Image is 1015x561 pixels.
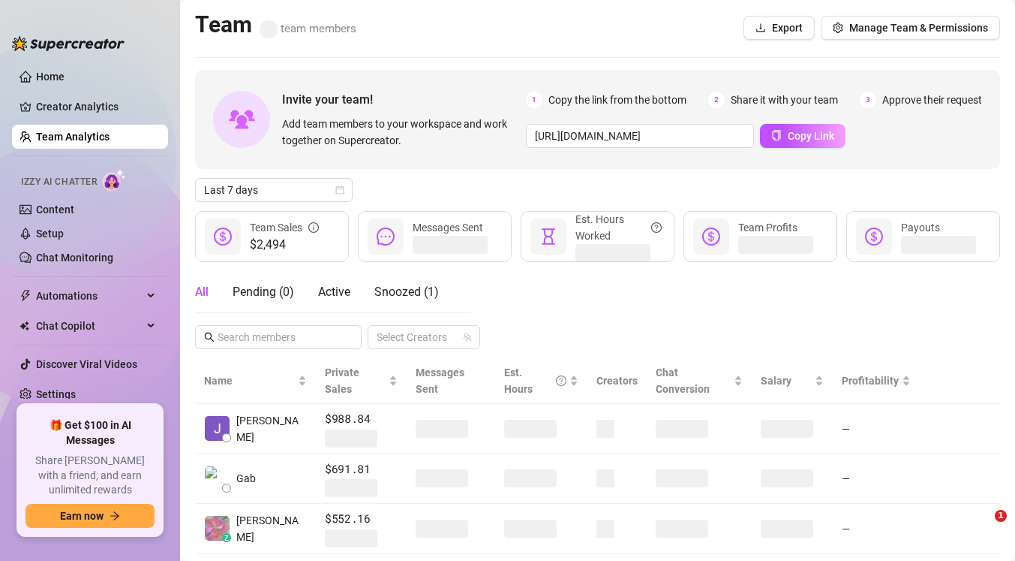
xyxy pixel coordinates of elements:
[26,454,155,498] span: Share [PERSON_NAME] with a friend, and earn unlimited rewards
[318,285,350,299] span: Active
[377,228,395,246] span: message
[204,332,215,342] span: search
[36,131,110,143] a: Team Analytics
[236,470,256,487] span: Gab
[36,314,143,338] span: Chat Copilot
[901,222,940,234] span: Payouts
[36,252,113,264] a: Chat Monitoring
[20,290,32,302] span: thunderbolt
[195,358,316,404] th: Name
[233,283,294,301] div: Pending ( 0 )
[416,366,464,395] span: Messages Sent
[204,372,295,389] span: Name
[865,228,883,246] span: dollar-circle
[36,204,74,216] a: Content
[964,510,1000,546] iframe: Intercom live chat
[335,185,344,195] span: calendar
[463,333,472,342] span: team
[250,236,319,254] span: $2,494
[36,358,137,370] a: Discover Viral Videos
[36,71,65,83] a: Home
[526,92,542,108] span: 1
[755,23,766,33] span: download
[833,454,920,505] td: —
[20,321,29,331] img: Chat Copilot
[26,504,155,528] button: Earn nowarrow-right
[36,95,156,119] a: Creator Analytics
[103,169,126,191] img: AI Chatter
[36,284,143,308] span: Automations
[110,511,120,521] span: arrow-right
[218,329,341,345] input: Search members
[60,510,104,522] span: Earn now
[205,516,230,541] img: Mary Jane
[788,130,834,142] span: Copy Link
[738,222,797,234] span: Team Profits
[195,11,356,39] h2: Team
[821,16,1000,40] button: Manage Team & Permissions
[205,416,230,441] img: Jane
[760,124,845,148] button: Copy Link
[205,466,230,491] img: Gab
[771,130,782,140] span: copy
[325,366,359,395] span: Private Sales
[195,283,209,301] div: All
[36,388,76,400] a: Settings
[12,36,125,51] img: logo-BBDzfeDw.svg
[833,23,843,33] span: setting
[413,222,483,234] span: Messages Sent
[308,219,319,236] span: info-circle
[708,92,725,108] span: 2
[860,92,876,108] span: 3
[651,211,662,244] span: question-circle
[849,22,988,34] span: Manage Team & Permissions
[731,92,838,108] span: Share it with your team
[325,460,398,478] span: $691.81
[214,228,232,246] span: dollar-circle
[882,92,982,108] span: Approve their request
[236,512,307,545] span: [PERSON_NAME]
[575,211,662,244] div: Est. Hours Worked
[743,16,815,40] button: Export
[587,358,647,404] th: Creators
[26,418,155,448] span: 🎁 Get $100 in AI Messages
[833,504,920,554] td: —
[772,22,803,34] span: Export
[222,533,231,542] div: z
[282,116,520,149] span: Add team members to your workspace and work together on Supercreator.
[36,228,64,240] a: Setup
[833,404,920,454] td: —
[556,364,566,397] span: question-circle
[656,366,710,395] span: Chat Conversion
[325,410,398,428] span: $988.84
[504,364,566,397] div: Est. Hours
[374,285,439,299] span: Snoozed ( 1 )
[325,510,398,528] span: $552.16
[548,92,686,108] span: Copy the link from the bottom
[761,375,791,387] span: Salary
[702,228,720,246] span: dollar-circle
[539,228,557,246] span: hourglass
[236,412,307,445] span: [PERSON_NAME]
[204,179,344,201] span: Last 7 days
[842,375,899,387] span: Profitability
[282,90,526,109] span: Invite your team!
[21,175,97,189] span: Izzy AI Chatter
[260,22,356,35] span: team members
[995,510,1007,522] span: 1
[250,219,319,236] div: Team Sales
